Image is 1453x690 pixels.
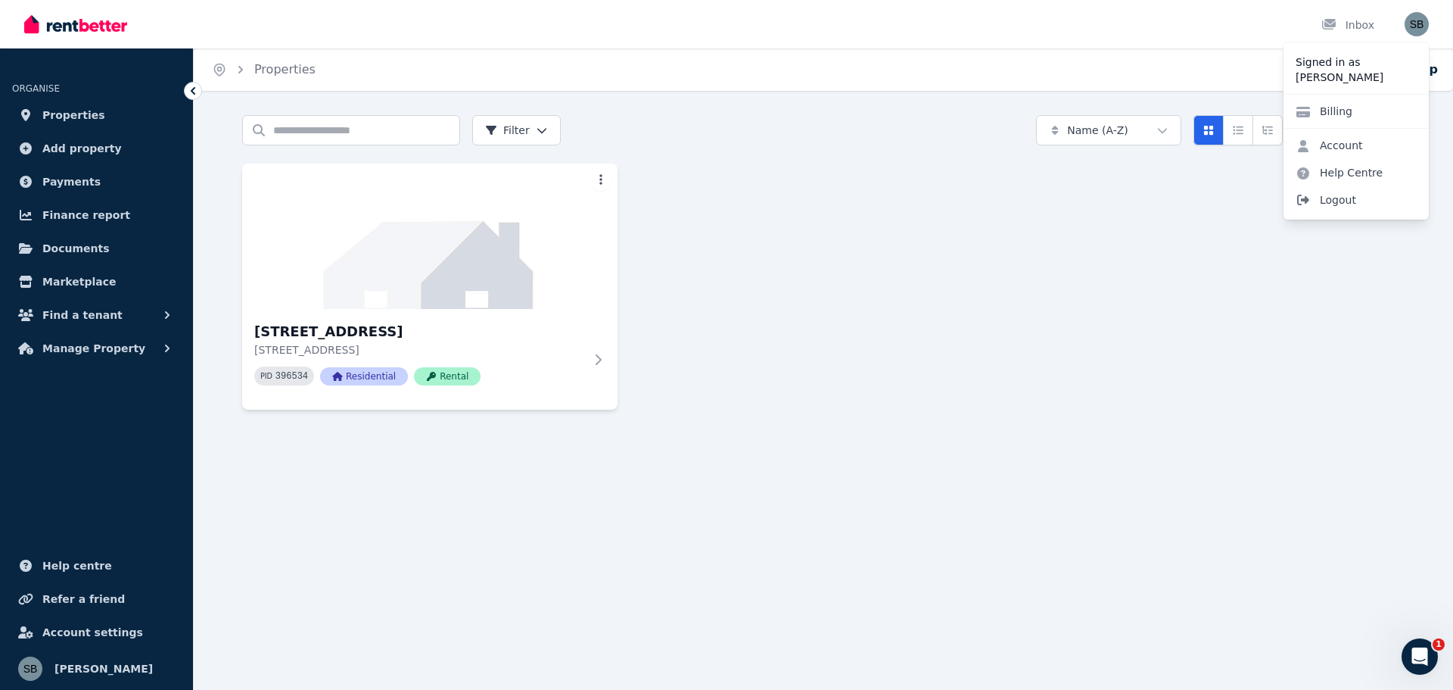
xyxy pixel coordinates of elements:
[1321,17,1374,33] div: Inbox
[42,139,122,158] span: Add property
[42,106,105,124] span: Properties
[12,200,181,230] a: Finance report
[12,617,181,648] a: Account settings
[42,306,123,324] span: Find a tenant
[1283,98,1364,125] a: Billing
[12,300,181,330] button: Find a tenant
[1402,638,1438,675] iframe: Intercom live chat
[42,623,143,642] span: Account settings
[12,584,181,614] a: Refer a friend
[242,164,618,309] img: 16/863-867 Wellington Street, West Perth
[42,557,112,575] span: Help centre
[12,100,181,130] a: Properties
[12,167,181,197] a: Payments
[320,367,408,386] span: Residential
[1036,115,1181,145] button: Name (A-Z)
[242,164,618,410] a: 16/863-867 Wellington Street, West Perth[STREET_ADDRESS][STREET_ADDRESS]PID 396534ResidentialRental
[260,372,272,380] small: PID
[1433,638,1445,651] span: 1
[42,206,130,224] span: Finance report
[18,657,42,681] img: Sam Berrell
[590,170,611,191] button: More options
[1296,55,1417,70] p: Signed in as
[1405,12,1429,36] img: Sam Berrell
[254,342,584,357] p: [STREET_ADDRESS]
[1223,115,1253,145] button: Compact list view
[1252,115,1283,145] button: Expanded list view
[24,13,127,36] img: RentBetter
[1296,70,1417,85] p: [PERSON_NAME]
[194,48,334,91] nav: Breadcrumb
[54,660,153,678] span: [PERSON_NAME]
[42,339,145,357] span: Manage Property
[12,83,60,94] span: ORGANISE
[254,62,316,76] a: Properties
[12,333,181,364] button: Manage Property
[12,233,181,264] a: Documents
[42,173,101,191] span: Payments
[1067,123,1128,138] span: Name (A-Z)
[1193,115,1283,145] div: View options
[1193,115,1224,145] button: Card view
[1283,159,1395,186] a: Help Centre
[42,273,116,291] span: Marketplace
[42,239,110,258] span: Documents
[275,371,308,382] code: 396534
[414,367,481,386] span: Rental
[1283,186,1429,214] span: Logout
[485,123,530,138] span: Filter
[12,551,181,581] a: Help centre
[12,133,181,164] a: Add property
[1283,132,1375,159] a: Account
[254,321,584,342] h3: [STREET_ADDRESS]
[472,115,561,145] button: Filter
[12,267,181,297] a: Marketplace
[42,590,125,608] span: Refer a friend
